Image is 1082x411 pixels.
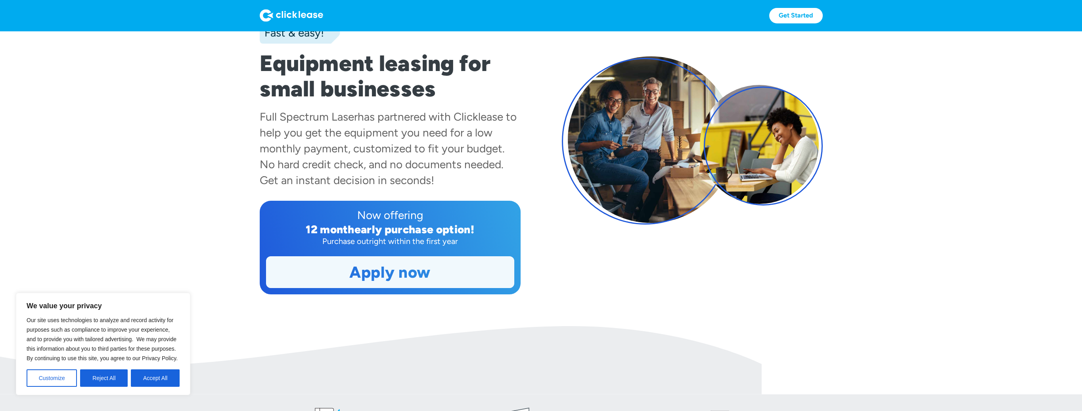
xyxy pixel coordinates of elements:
[354,223,474,236] div: early purchase option!
[260,51,521,102] h1: Equipment leasing for small businesses
[260,9,323,22] img: Logo
[700,85,819,204] img: A woman sitting at her computer outside.
[568,56,734,223] img: A man and a woman sitting in a warehouse or shipping center.
[266,207,514,223] div: Now offering
[266,257,514,288] a: Apply now
[16,293,190,395] div: We value your privacy
[260,110,358,123] div: Full Spectrum Laser
[80,369,128,387] button: Reject All
[306,223,354,236] div: 12 month
[27,317,178,361] span: Our site uses technologies to analyze and record activity for purposes such as compliance to impr...
[27,369,77,387] button: Customize
[266,236,514,247] div: Purchase outright within the first year
[27,301,180,311] p: We value your privacy
[769,8,823,23] a: Get Started
[260,25,324,40] div: Fast & easy!
[131,369,180,387] button: Accept All
[260,110,517,187] div: has partnered with Clicklease to help you get the equipment you need for a low monthly payment, c...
